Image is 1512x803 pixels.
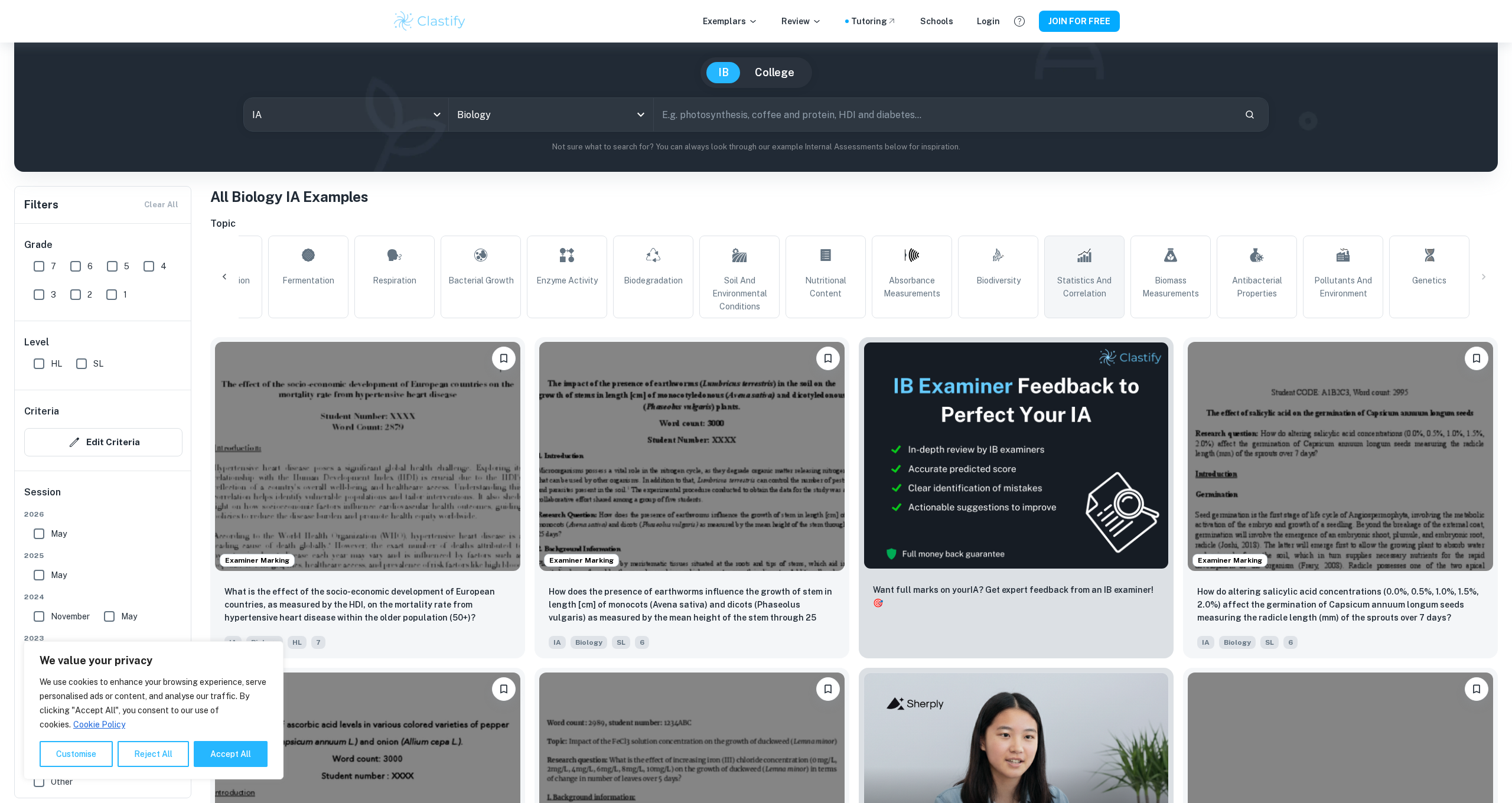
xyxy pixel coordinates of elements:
[40,741,113,767] button: Customise
[877,274,947,300] span: Absorbance Measurements
[215,342,520,571] img: Biology IA example thumbnail: What is the effect of the socio-economic
[816,347,840,370] button: Please log in to bookmark exemplars
[311,636,325,649] span: 7
[392,9,467,33] img: Clastify logo
[93,357,103,370] span: SL
[492,677,516,701] button: Please log in to bookmark exemplars
[220,555,294,566] span: Examiner Marking
[1197,585,1484,624] p: How do altering salicylic acid concentrations (0.0%, 0.5%, 1.0%, 1.5%, 2.0%) affect the germinati...
[1193,555,1267,566] span: Examiner Marking
[24,550,183,561] span: 2025
[24,197,58,213] h6: Filters
[24,141,1488,153] p: Not sure what to search for? You can always look through our example Internal Assessments below f...
[24,592,183,602] span: 2024
[1188,342,1493,571] img: Biology IA example thumbnail: How do altering salicylic acid concentra
[123,288,127,301] span: 1
[1050,274,1119,300] span: Statistics and Correlation
[873,598,883,608] span: 🎯
[571,636,607,649] span: Biology
[24,633,183,644] span: 2023
[1283,636,1298,649] span: 6
[51,775,73,788] span: Other
[816,677,840,701] button: Please log in to bookmark exemplars
[24,404,59,419] h6: Criteria
[1197,636,1214,649] span: IA
[246,636,283,649] span: Biology
[24,335,183,350] h6: Level
[549,585,835,625] p: How does the presence of earthworms influence the growth of stem in length [cm] of monocots (Aven...
[51,569,67,582] span: May
[118,741,189,767] button: Reject All
[635,636,649,649] span: 6
[851,15,897,28] a: Tutoring
[781,15,822,28] p: Review
[210,186,1498,207] h1: All Biology IA Examples
[224,585,511,624] p: What is the effect of the socio-economic development of European countries, as measured by the HD...
[1240,105,1260,125] button: Search
[976,274,1021,287] span: Biodiversity
[40,675,268,732] p: We use cookies to enhance your browsing experience, serve personalised ads or content, and analys...
[224,636,242,649] span: IA
[282,274,334,287] span: Fermentation
[920,15,953,28] a: Schools
[706,62,741,83] button: IB
[535,337,849,658] a: Examiner MarkingPlease log in to bookmark exemplarsHow does the presence of earthworms influence ...
[24,485,183,509] h6: Session
[633,106,649,123] button: Open
[1222,274,1292,300] span: Antibacterial Properties
[288,636,307,649] span: HL
[1136,274,1205,300] span: Biomass Measurements
[161,260,167,273] span: 4
[24,641,283,779] div: We value your privacy
[51,260,56,273] span: 7
[859,337,1174,658] a: ThumbnailWant full marks on yourIA? Get expert feedback from an IB examiner!
[373,274,416,287] span: Respiration
[1412,274,1446,287] span: Genetics
[51,357,62,370] span: HL
[51,288,56,301] span: 3
[977,15,1000,28] a: Login
[51,527,67,540] span: May
[1308,274,1378,300] span: Pollutants and Environment
[24,509,183,520] span: 2026
[549,636,566,649] span: IA
[51,610,90,623] span: November
[545,555,618,566] span: Examiner Marking
[244,98,448,131] div: IA
[1465,347,1488,370] button: Please log in to bookmark exemplars
[492,347,516,370] button: Please log in to bookmark exemplars
[705,274,774,313] span: Soil and Environmental Conditions
[1219,636,1256,649] span: Biology
[24,238,183,252] h6: Grade
[539,342,845,571] img: Biology IA example thumbnail: How does the presence of earthworms infl
[121,610,137,623] span: May
[448,274,514,287] span: Bacterial Growth
[194,741,268,767] button: Accept All
[87,260,93,273] span: 6
[210,217,1498,231] h6: Topic
[536,274,598,287] span: Enzyme Activity
[873,583,1159,609] p: Want full marks on your IA ? Get expert feedback from an IB examiner!
[791,274,861,300] span: Nutritional Content
[612,636,630,649] span: SL
[124,260,129,273] span: 5
[863,342,1169,569] img: Thumbnail
[624,274,683,287] span: Biodegradation
[1183,337,1498,658] a: Examiner MarkingPlease log in to bookmark exemplarsHow do altering salicylic acid concentrations ...
[654,98,1235,131] input: E.g. photosynthesis, coffee and protein, HDI and diabetes...
[210,337,525,658] a: Examiner MarkingPlease log in to bookmark exemplarsWhat is the effect of the socio-economic devel...
[1465,677,1488,701] button: Please log in to bookmark exemplars
[743,62,806,83] button: College
[87,288,92,301] span: 2
[1039,11,1120,32] button: JOIN FOR FREE
[1260,636,1279,649] span: SL
[40,654,268,668] p: We value your privacy
[24,428,183,456] button: Edit Criteria
[1009,11,1029,31] button: Help and Feedback
[703,15,758,28] p: Exemplars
